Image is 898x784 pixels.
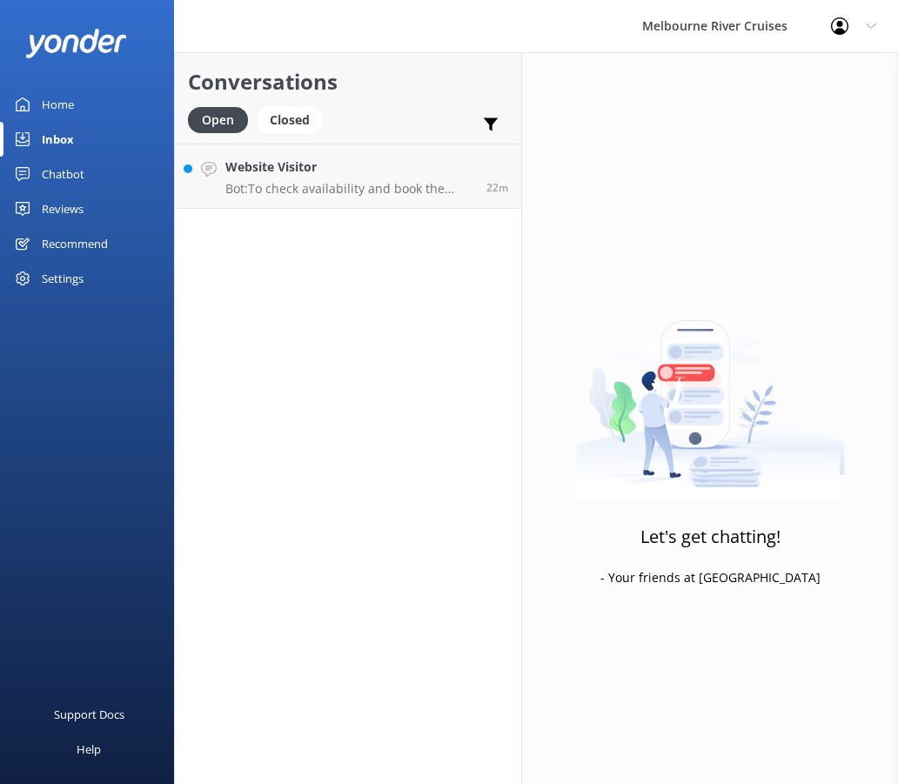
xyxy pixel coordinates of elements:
[42,226,108,261] div: Recommend
[257,107,323,133] div: Closed
[77,732,101,767] div: Help
[42,261,84,296] div: Settings
[257,110,332,129] a: Closed
[188,65,508,98] h2: Conversations
[26,29,126,57] img: yonder-white-logo.png
[600,568,821,587] p: - Your friends at [GEOGRAPHIC_DATA]
[42,191,84,226] div: Reviews
[225,181,473,197] p: Bot: To check availability and book the Spirit of Melbourne Lunch Cruise, please visit [URL][DOMA...
[42,157,84,191] div: Chatbot
[175,144,521,209] a: Website VisitorBot:To check availability and book the Spirit of Melbourne Lunch Cruise, please vi...
[42,122,74,157] div: Inbox
[188,107,248,133] div: Open
[54,697,124,732] div: Support Docs
[42,87,74,122] div: Home
[486,180,508,195] span: 01:37pm 18-Aug-2025 (UTC +10:00) Australia/Sydney
[640,523,781,551] h3: Let's get chatting!
[576,284,845,501] img: artwork of a man stealing a conversation from at giant smartphone
[225,157,473,177] h4: Website Visitor
[188,110,257,129] a: Open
